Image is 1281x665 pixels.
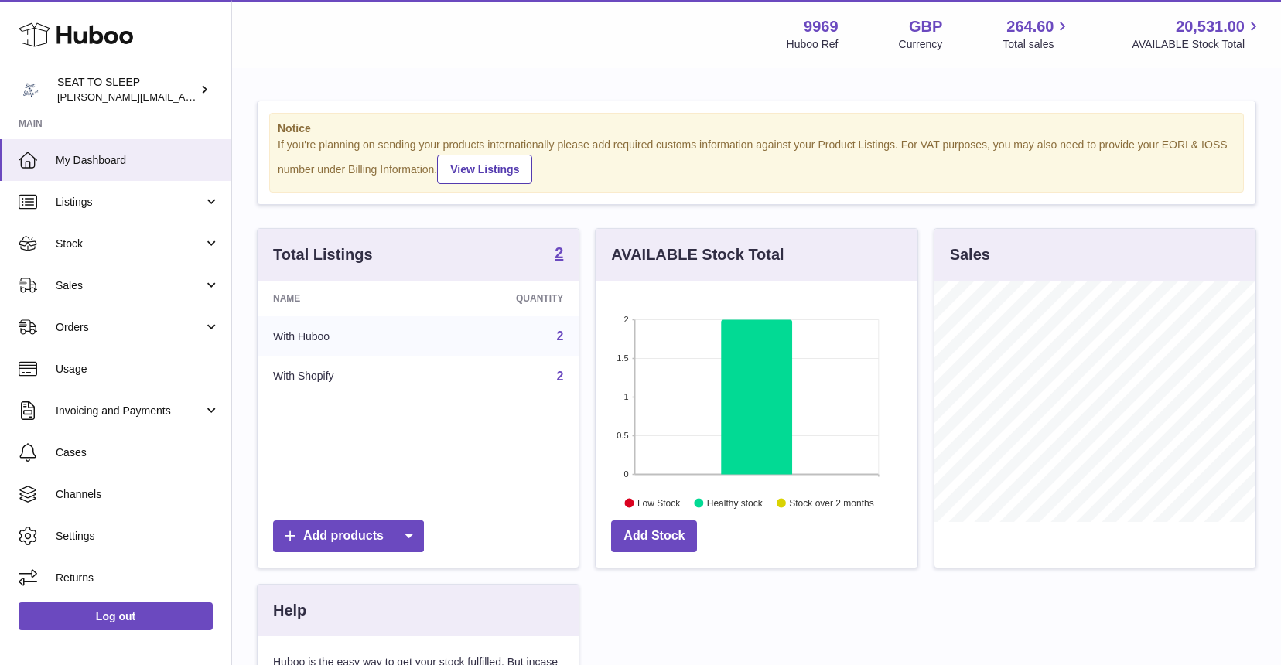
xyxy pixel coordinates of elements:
text: 2 [624,315,629,324]
h3: Sales [950,244,990,265]
span: Settings [56,529,220,544]
text: 0.5 [617,431,629,440]
strong: 2 [555,245,563,261]
text: 1.5 [617,353,629,363]
text: 1 [624,392,629,401]
span: 20,531.00 [1176,16,1245,37]
div: Huboo Ref [787,37,839,52]
span: Returns [56,571,220,585]
h3: Help [273,600,306,621]
a: Add products [273,520,424,552]
text: 0 [624,469,629,479]
text: Healthy stock [707,497,763,508]
text: Stock over 2 months [790,497,874,508]
th: Quantity [431,281,579,316]
strong: GBP [909,16,942,37]
span: Cases [56,445,220,460]
a: 20,531.00 AVAILABLE Stock Total [1132,16,1262,52]
div: SEAT TO SLEEP [57,75,196,104]
strong: 9969 [804,16,839,37]
span: Stock [56,237,203,251]
span: Channels [56,487,220,502]
span: Total sales [1003,37,1071,52]
th: Name [258,281,431,316]
div: Currency [899,37,943,52]
span: My Dashboard [56,153,220,168]
text: Low Stock [637,497,681,508]
a: View Listings [437,155,532,184]
a: 2 [556,370,563,383]
td: With Huboo [258,316,431,356]
span: Orders [56,320,203,335]
a: Add Stock [611,520,697,552]
h3: Total Listings [273,244,373,265]
h3: AVAILABLE Stock Total [611,244,784,265]
a: 2 [555,245,563,264]
span: [PERSON_NAME][EMAIL_ADDRESS][DOMAIN_NAME] [57,90,310,103]
span: Usage [56,362,220,377]
td: With Shopify [258,356,431,397]
strong: Notice [278,121,1235,136]
a: 2 [556,329,563,343]
a: 264.60 Total sales [1003,16,1071,52]
img: amy@seattosleep.co.uk [19,78,42,101]
div: If you're planning on sending your products internationally please add required customs informati... [278,138,1235,184]
span: 264.60 [1006,16,1054,37]
span: AVAILABLE Stock Total [1132,37,1262,52]
a: Log out [19,602,213,630]
span: Invoicing and Payments [56,404,203,418]
span: Sales [56,278,203,293]
span: Listings [56,195,203,210]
